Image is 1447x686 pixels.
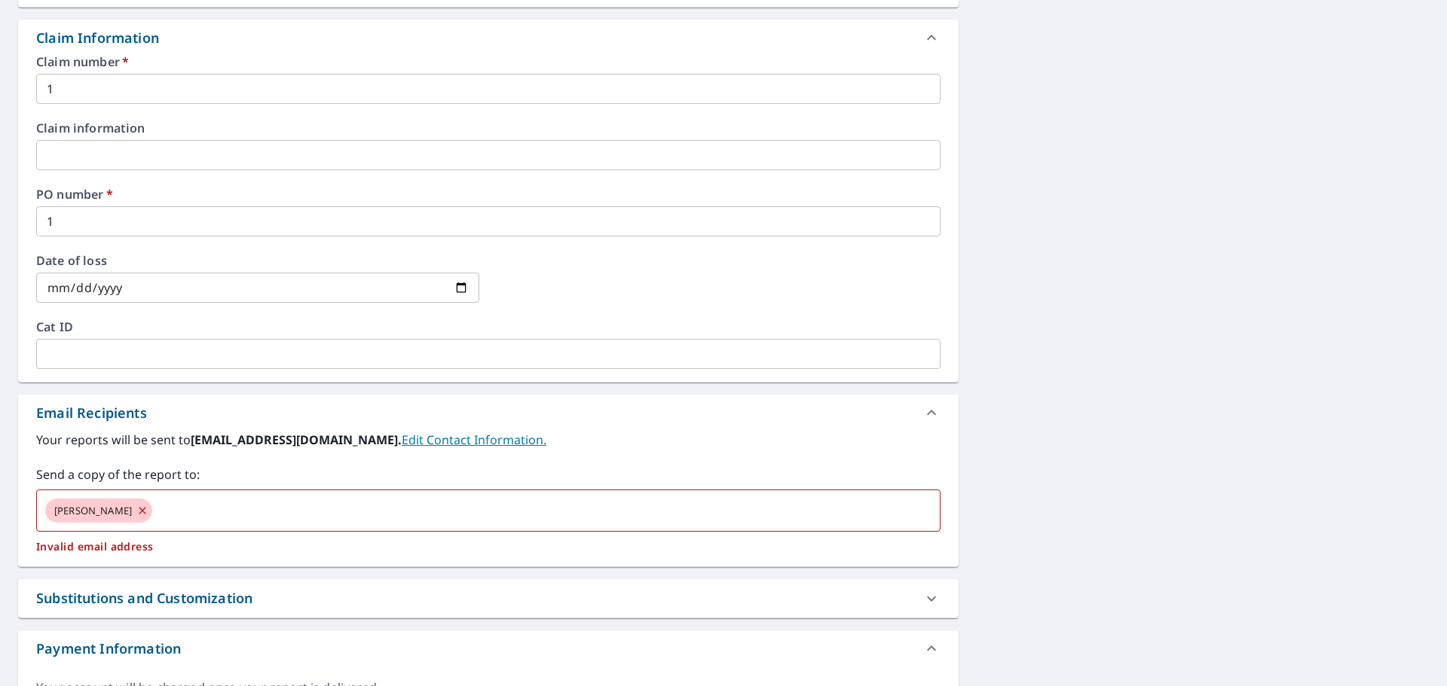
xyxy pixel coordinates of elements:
label: Cat ID [36,321,941,333]
div: Substitutions and Customization [18,579,959,617]
label: Your reports will be sent to [36,431,941,449]
label: Send a copy of the report to: [36,465,941,483]
span: [PERSON_NAME] [45,504,141,518]
label: Date of loss [36,255,479,267]
div: Payment Information [36,639,181,659]
div: Payment Information [18,630,959,666]
div: Email Recipients [36,403,147,423]
b: [EMAIL_ADDRESS][DOMAIN_NAME]. [191,431,402,448]
div: [PERSON_NAME] [45,498,152,523]
label: PO number [36,188,941,200]
label: Claim information [36,122,941,134]
div: Email Recipients [18,395,959,431]
div: Claim Information [18,20,959,56]
div: Substitutions and Customization [36,588,252,608]
label: Claim number [36,56,941,68]
div: Claim Information [36,28,159,48]
p: Invalid email address [36,540,941,553]
a: EditContactInfo [402,431,546,448]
